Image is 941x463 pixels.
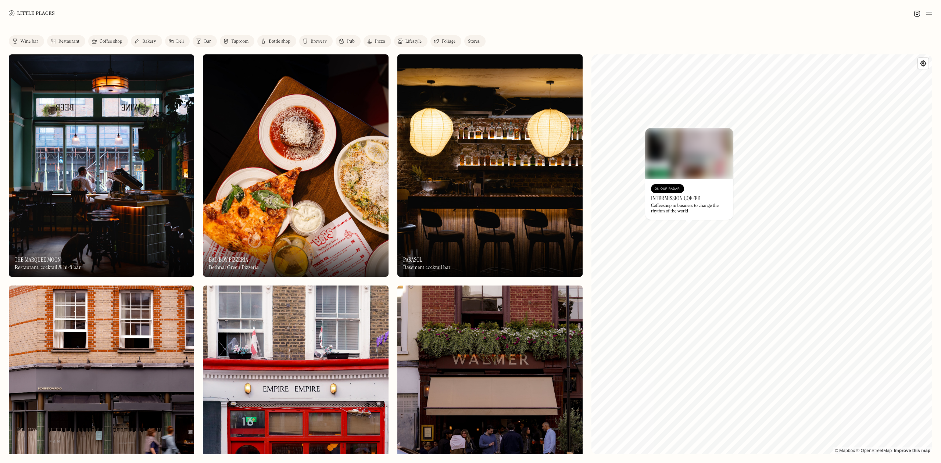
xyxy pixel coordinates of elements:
[464,35,486,47] a: Stores
[336,35,361,47] a: Pub
[397,54,583,277] img: Parasol
[47,35,85,47] a: Restaurant
[231,39,248,44] div: Taproom
[835,448,855,453] a: Mapbox
[403,265,451,271] div: Basement cocktail bar
[220,35,254,47] a: Taproom
[88,35,128,47] a: Coffee shop
[375,39,385,44] div: Pizza
[311,39,327,44] div: Brewery
[9,54,194,277] a: The Marquee MoonThe Marquee MoonThe Marquee MoonRestaurant, cocktail & hi-fi bar
[397,54,583,277] a: ParasolParasolParasolBasement cocktail bar
[193,35,217,47] a: Bar
[203,54,388,277] a: Bad Boy PizzeriaBad Boy PizzeriaBad Boy PizzeriaBethnal Green Pizzeria
[100,39,122,44] div: Coffee shop
[209,265,258,271] div: Bethnal Green Pizzeria
[165,35,190,47] a: Deli
[651,203,727,214] div: Coffeeshop in business to change the rhythm of the world
[645,128,733,179] img: Intermission Coffee
[442,39,455,44] div: Foliage
[651,195,700,202] h3: Intermission Coffee
[468,39,480,44] div: Stores
[364,35,391,47] a: Pizza
[203,54,388,277] img: Bad Boy Pizzeria
[856,448,892,453] a: OpenStreetMap
[394,35,427,47] a: Lifestyle
[347,39,355,44] div: Pub
[58,39,79,44] div: Restaurant
[257,35,296,47] a: Bottle shop
[918,58,929,69] button: Find my location
[403,256,422,263] h3: Parasol
[20,39,38,44] div: Wine bar
[142,39,156,44] div: Bakery
[9,54,194,277] img: The Marquee Moon
[405,39,422,44] div: Lifestyle
[894,448,930,453] a: Improve this map
[655,185,680,193] div: On Our Radar
[15,256,61,263] h3: The Marquee Moon
[645,128,733,220] a: Intermission CoffeeIntermission CoffeeOn Our RadarIntermission CoffeeCoffeeshop in business to ch...
[176,39,184,44] div: Deli
[430,35,461,47] a: Foliage
[299,35,333,47] a: Brewery
[9,35,44,47] a: Wine bar
[15,265,81,271] div: Restaurant, cocktail & hi-fi bar
[591,54,932,454] canvas: Map
[209,256,248,263] h3: Bad Boy Pizzeria
[204,39,211,44] div: Bar
[131,35,162,47] a: Bakery
[269,39,290,44] div: Bottle shop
